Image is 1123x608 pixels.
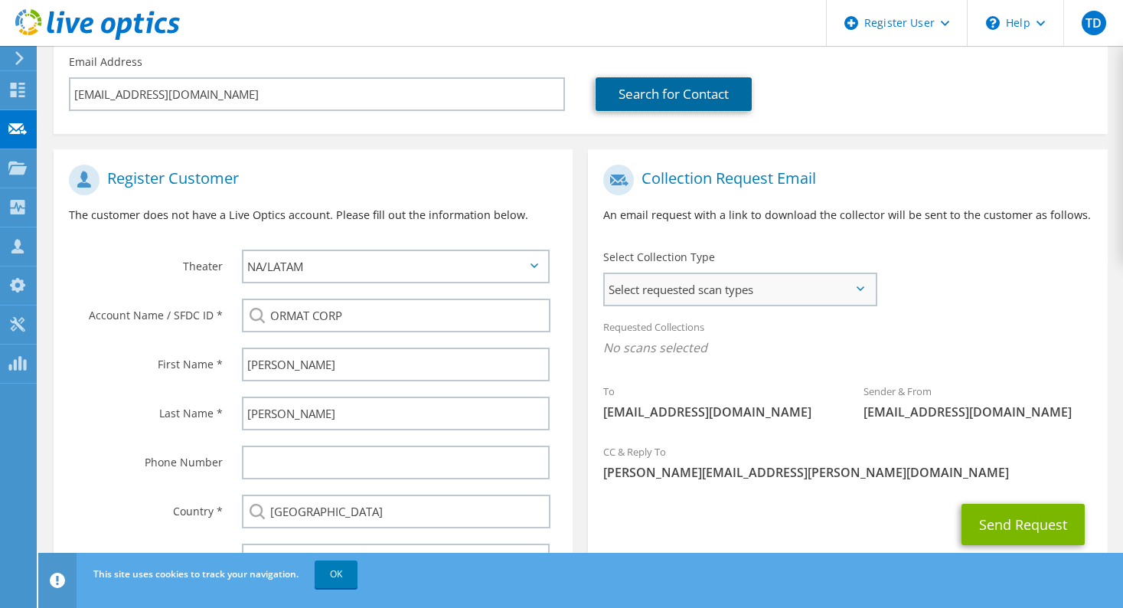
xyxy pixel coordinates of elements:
span: Select requested scan types [605,274,874,305]
a: Search for Contact [596,77,752,111]
div: CC & Reply To [588,436,1107,489]
span: [EMAIL_ADDRESS][DOMAIN_NAME] [863,404,1092,420]
a: OK [315,561,357,588]
div: Requested Collections [588,311,1107,368]
label: First Name * [69,348,223,372]
label: Select Collection Type [603,250,715,265]
label: Email Address [69,54,142,70]
svg: \n [986,16,1000,30]
span: [EMAIL_ADDRESS][DOMAIN_NAME] [603,404,832,420]
span: This site uses cookies to track your navigation. [93,567,299,580]
label: Last Name * [69,397,223,421]
label: Preferred Email Language [69,544,223,568]
span: [PERSON_NAME][EMAIL_ADDRESS][PERSON_NAME][DOMAIN_NAME] [603,464,1092,481]
h1: Collection Request Email [603,165,1084,195]
span: TD [1082,11,1106,35]
div: Sender & From [848,375,1108,428]
label: Phone Number [69,446,223,470]
label: Account Name / SFDC ID * [69,299,223,323]
label: Country * [69,495,223,519]
p: The customer does not have a Live Optics account. Please fill out the information below. [69,207,557,224]
label: Theater [69,250,223,274]
h1: Register Customer [69,165,550,195]
button: Send Request [961,504,1085,545]
span: No scans selected [603,339,1092,356]
div: To [588,375,847,428]
p: An email request with a link to download the collector will be sent to the customer as follows. [603,207,1092,224]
